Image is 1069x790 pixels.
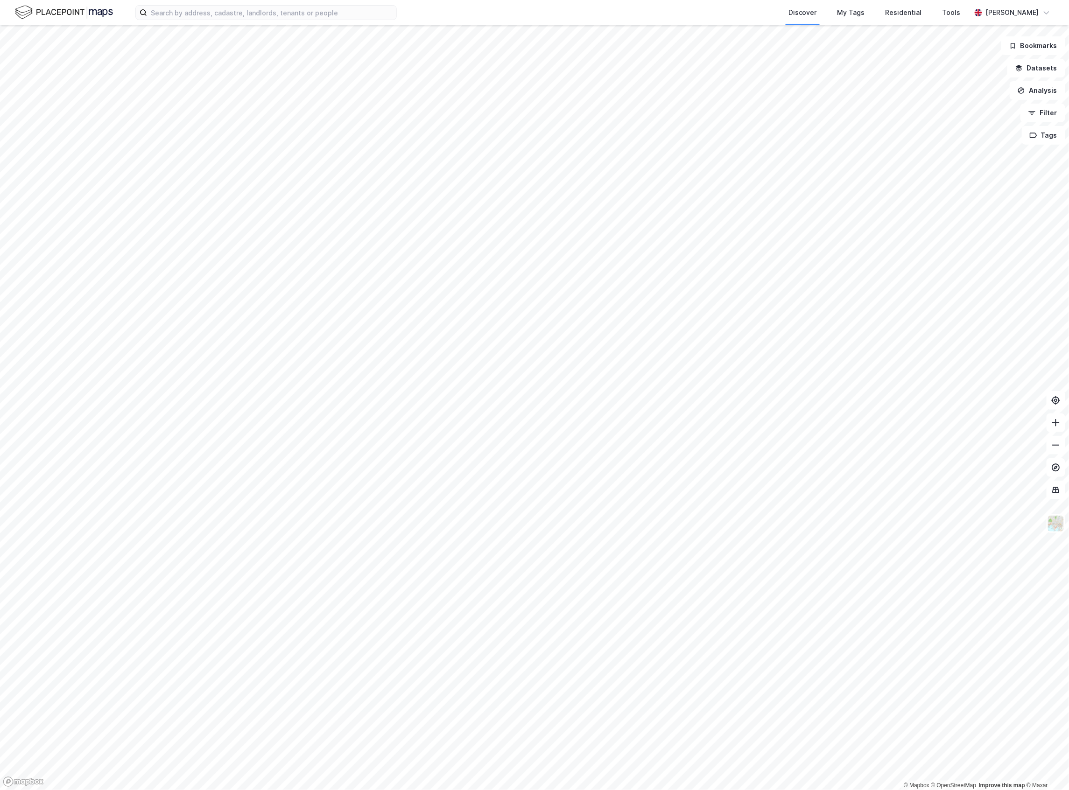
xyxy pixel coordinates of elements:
div: My Tags [837,7,865,18]
div: Tools [942,7,961,18]
a: Mapbox homepage [3,776,44,787]
img: logo.f888ab2527a4732fd821a326f86c7f29.svg [15,4,113,21]
button: Bookmarks [1001,36,1065,55]
button: Filter [1020,104,1065,122]
div: Kontrollprogram for chat [1022,745,1069,790]
button: Tags [1022,126,1065,145]
iframe: Chat Widget [1022,745,1069,790]
a: Mapbox [904,782,929,789]
button: Datasets [1007,59,1065,77]
a: OpenStreetMap [931,782,977,789]
img: Z [1047,515,1065,532]
div: Discover [788,7,817,18]
button: Analysis [1010,81,1065,100]
input: Search by address, cadastre, landlords, tenants or people [147,6,396,20]
a: Improve this map [979,782,1025,789]
div: [PERSON_NAME] [986,7,1039,18]
div: Residential [886,7,922,18]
